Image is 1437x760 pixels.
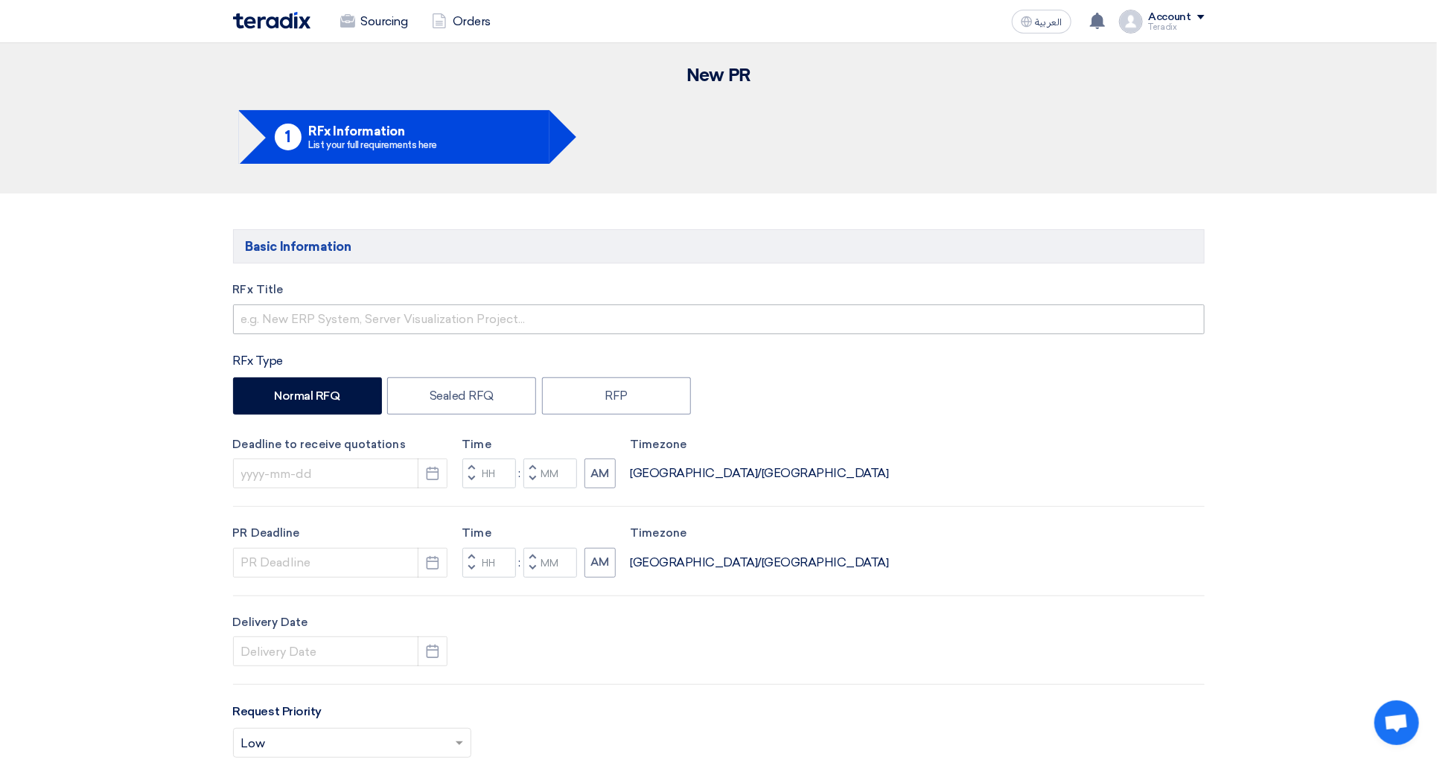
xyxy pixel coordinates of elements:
h5: RFx Information [309,124,438,138]
div: RFx Type [233,352,1205,370]
div: [GEOGRAPHIC_DATA]/[GEOGRAPHIC_DATA] [631,464,889,482]
label: RFP [542,377,691,415]
div: Teradix [1149,23,1205,31]
label: Normal RFQ [233,377,382,415]
div: : [516,554,523,572]
h2: New PR [233,66,1205,86]
input: PR Deadline [233,548,447,578]
input: Delivery Date [233,636,447,666]
label: Timezone [631,436,889,453]
div: List your full requirements here [309,140,438,150]
a: Sourcing [328,5,420,38]
input: Hours [462,548,516,578]
div: [GEOGRAPHIC_DATA]/[GEOGRAPHIC_DATA] [631,554,889,572]
input: Minutes [523,459,577,488]
button: AM [584,548,616,578]
div: : [516,464,523,482]
input: Hours [462,459,516,488]
h5: Basic Information [233,229,1205,264]
input: Minutes [523,548,577,578]
label: PR Deadline [233,525,447,542]
img: Teradix logo [233,12,310,29]
img: profile_test.png [1119,10,1143,33]
input: e.g. New ERP System, Server Visualization Project... [233,304,1205,334]
input: yyyy-mm-dd [233,459,447,488]
div: Account [1149,11,1191,24]
label: Time [462,436,616,453]
span: العربية [1036,17,1062,28]
label: Delivery Date [233,614,447,631]
label: Timezone [631,525,889,542]
div: 1 [275,124,302,150]
label: Time [462,525,616,542]
button: العربية [1012,10,1071,33]
label: Request Priority [233,703,322,721]
a: Open chat [1374,700,1419,745]
label: Deadline to receive quotations [233,436,447,453]
button: AM [584,459,616,488]
label: RFx Title [233,281,1205,298]
label: Sealed RFQ [387,377,536,415]
a: Orders [420,5,503,38]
